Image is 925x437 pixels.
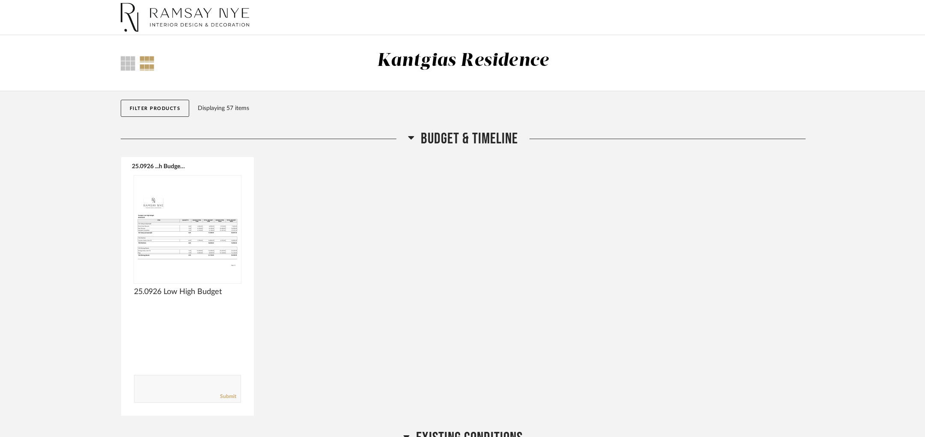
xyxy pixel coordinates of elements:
img: 01f890f0-31dd-4991-9932-d06a81d38327.jpg [121,0,249,35]
div: Kantgias Residence [377,52,549,70]
span: 25.0926 Low High Budget [134,287,241,297]
span: Budget & Timeline [421,130,518,148]
div: Displaying 57 items [198,104,801,113]
button: Filter Products [121,100,190,117]
a: Submit [220,393,236,400]
img: undefined [134,175,241,282]
button: 25.0926 ...h Budget.pdf [132,163,185,169]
